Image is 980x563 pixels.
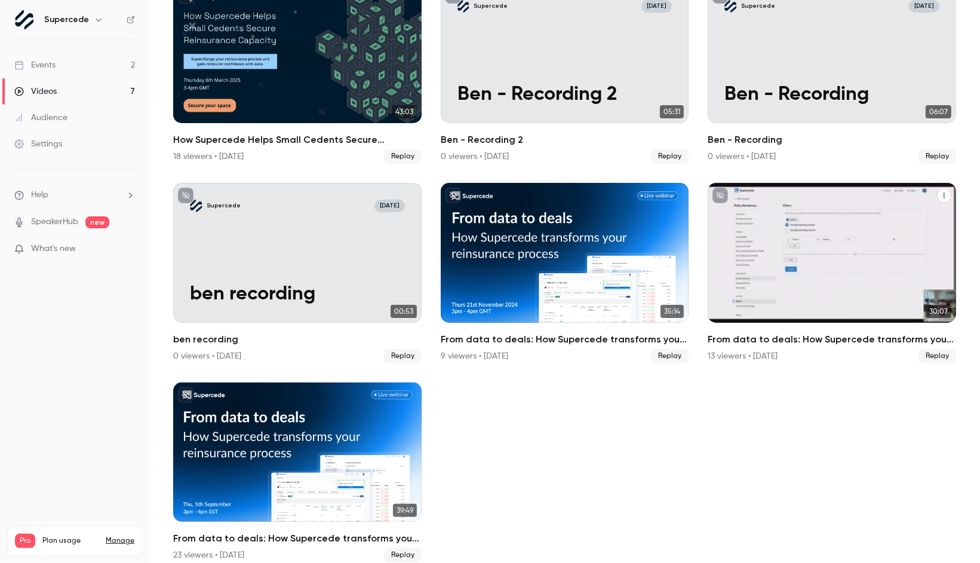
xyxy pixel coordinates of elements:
button: unpublished [446,188,461,203]
div: 9 viewers • [DATE] [441,350,508,362]
li: From data to deals: How Supercede transforms your reinsurance process [173,383,422,563]
div: 0 viewers • [DATE] [708,151,776,163]
h2: From data to deals: How Supercede transforms your reinsurance process [173,531,422,546]
div: 18 viewers • [DATE] [173,151,244,163]
a: 30:07From data to deals: How Supercede transforms your reinsurance process13 viewers • [DATE]Replay [708,183,956,363]
a: SpeakerHub [31,216,78,228]
a: 35:14From data to deals: How Supercede transforms your reinsurance process9 viewers • [DATE]Replay [441,183,689,363]
div: 0 viewers • [DATE] [173,350,241,362]
span: Replay [384,149,422,164]
button: unpublished [178,188,193,203]
span: 06:07 [926,105,951,118]
h2: Ben - Recording [708,133,956,147]
p: Supercede [207,201,241,210]
span: 30:07 [926,305,951,318]
span: 00:53 [391,305,417,318]
h2: From data to deals: How Supercede transforms your reinsurance process [441,332,689,347]
iframe: Noticeable Trigger [121,244,135,255]
p: Ben - Recording [724,84,939,106]
h2: How Supercede Helps Small Cedents Secure Reinsurance Capacity [173,133,422,147]
h2: Ben - Recording 2 [441,133,689,147]
p: ben recording [190,283,405,306]
a: ben recording Supercede[DATE]ben recording00:53ben recording0 viewers • [DATE]Replay [173,183,422,363]
span: 05:31 [660,105,684,118]
li: From data to deals: How Supercede transforms your reinsurance process [441,183,689,363]
span: Pro [15,534,35,548]
div: Videos [14,85,57,97]
span: What's new [31,243,76,255]
button: unpublished [712,188,728,203]
span: Replay [651,349,689,363]
div: Audience [14,112,67,124]
img: ben recording [190,200,202,212]
button: unpublished [178,387,193,403]
span: Replay [651,149,689,164]
div: Settings [14,138,62,150]
span: Replay [384,349,422,363]
div: Events [14,59,56,71]
div: 23 viewers • [DATE] [173,549,244,561]
span: 43:03 [392,105,417,118]
div: 0 viewers • [DATE] [441,151,509,163]
span: Replay [384,548,422,562]
p: Ben - Recording 2 [457,84,672,106]
span: Replay [918,149,956,164]
span: Help [31,189,48,201]
li: From data to deals: How Supercede transforms your reinsurance process [708,183,956,363]
div: 13 viewers • [DATE] [708,350,778,362]
span: Plan usage [42,536,99,546]
span: [DATE] [374,200,405,212]
span: 35:14 [660,305,684,318]
h6: Supercede [44,14,89,26]
span: Replay [918,349,956,363]
h2: From data to deals: How Supercede transforms your reinsurance process [708,332,956,347]
li: ben recording [173,183,422,363]
a: Manage [106,536,134,546]
p: Supercede [741,2,775,10]
img: Supercede [15,10,34,29]
h2: ben recording [173,332,422,347]
a: 39:49From data to deals: How Supercede transforms your reinsurance process23 viewers • [DATE]Replay [173,383,422,563]
li: help-dropdown-opener [14,189,135,201]
span: new [85,216,109,228]
span: 39:49 [393,504,417,517]
p: Supercede [474,2,508,10]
